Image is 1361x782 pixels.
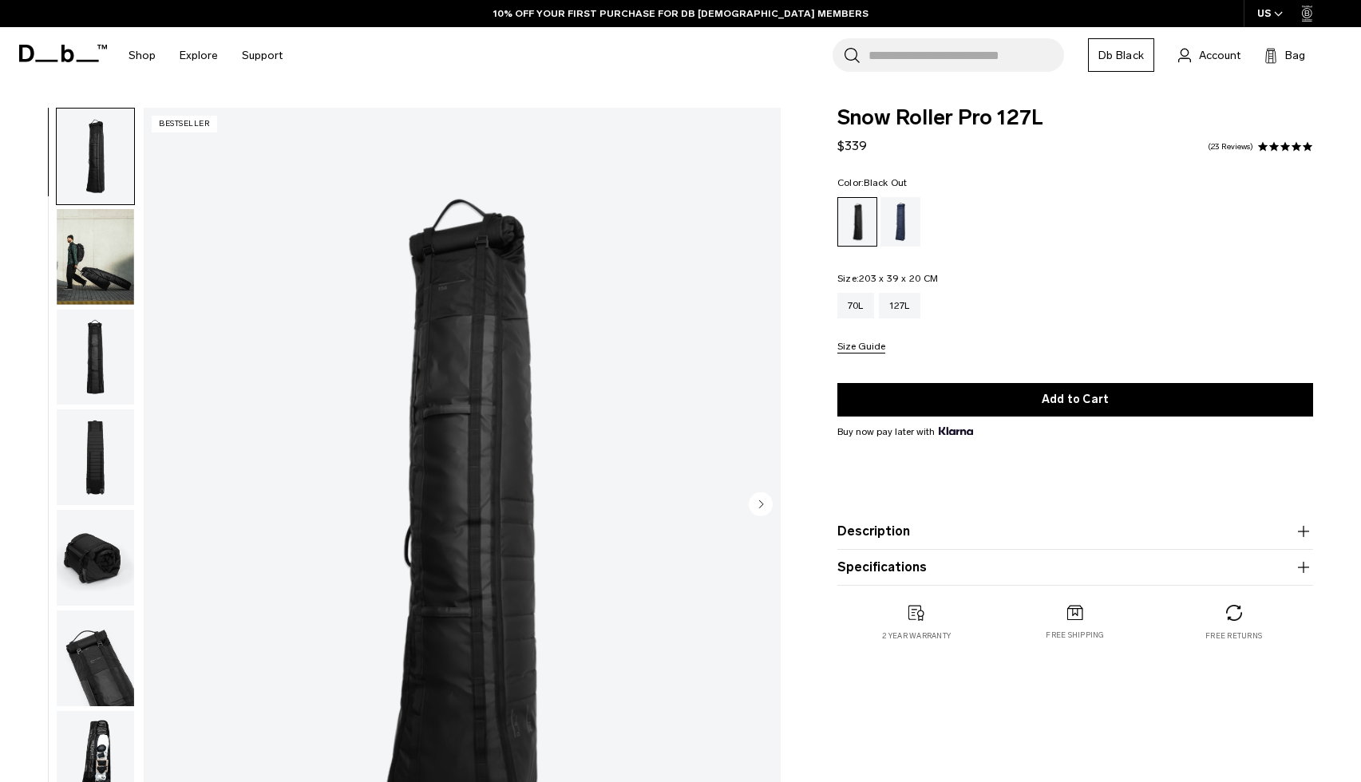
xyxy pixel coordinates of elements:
[57,209,134,305] img: Snow_roller_pro_black_out_new_db10.png
[1208,143,1253,151] a: 23 reviews
[837,342,885,353] button: Size Guide
[837,293,874,318] a: 70L
[1046,630,1104,641] p: Free shipping
[837,197,877,247] a: Black Out
[57,510,134,606] img: Snow_roller_pro_black_out_new_db7.png
[837,178,908,188] legend: Color:
[1088,38,1154,72] a: Db Black
[57,409,134,505] img: Snow_roller_pro_black_out_new_db8.png
[180,27,218,84] a: Explore
[56,509,135,606] button: Snow_roller_pro_black_out_new_db7.png
[837,138,867,153] span: $339
[1285,47,1305,64] span: Bag
[1178,45,1240,65] a: Account
[1199,47,1240,64] span: Account
[880,197,920,247] a: Blue Hour
[56,610,135,707] button: Snow_roller_pro_black_out_new_db3.png
[57,310,134,405] img: Snow_roller_pro_black_out_new_db9.png
[129,27,156,84] a: Shop
[837,522,1313,541] button: Description
[493,6,868,21] a: 10% OFF YOUR FIRST PURCHASE FOR DB [DEMOGRAPHIC_DATA] MEMBERS
[837,108,1313,128] span: Snow Roller Pro 127L
[242,27,283,84] a: Support
[1205,630,1262,642] p: Free returns
[859,273,938,284] span: 203 x 39 x 20 CM
[837,558,1313,577] button: Specifications
[152,116,217,132] p: Bestseller
[56,409,135,506] button: Snow_roller_pro_black_out_new_db8.png
[837,274,938,283] legend: Size:
[1264,45,1305,65] button: Bag
[749,492,773,519] button: Next slide
[56,309,135,406] button: Snow_roller_pro_black_out_new_db9.png
[882,630,951,642] p: 2 year warranty
[939,427,973,435] img: {"height" => 20, "alt" => "Klarna"}
[879,293,920,318] a: 127L
[57,610,134,706] img: Snow_roller_pro_black_out_new_db3.png
[57,109,134,204] img: Snow_roller_pro_black_out_new_db1.png
[864,177,907,188] span: Black Out
[56,108,135,205] button: Snow_roller_pro_black_out_new_db1.png
[56,208,135,306] button: Snow_roller_pro_black_out_new_db10.png
[837,425,973,439] span: Buy now pay later with
[117,27,295,84] nav: Main Navigation
[837,383,1313,417] button: Add to Cart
